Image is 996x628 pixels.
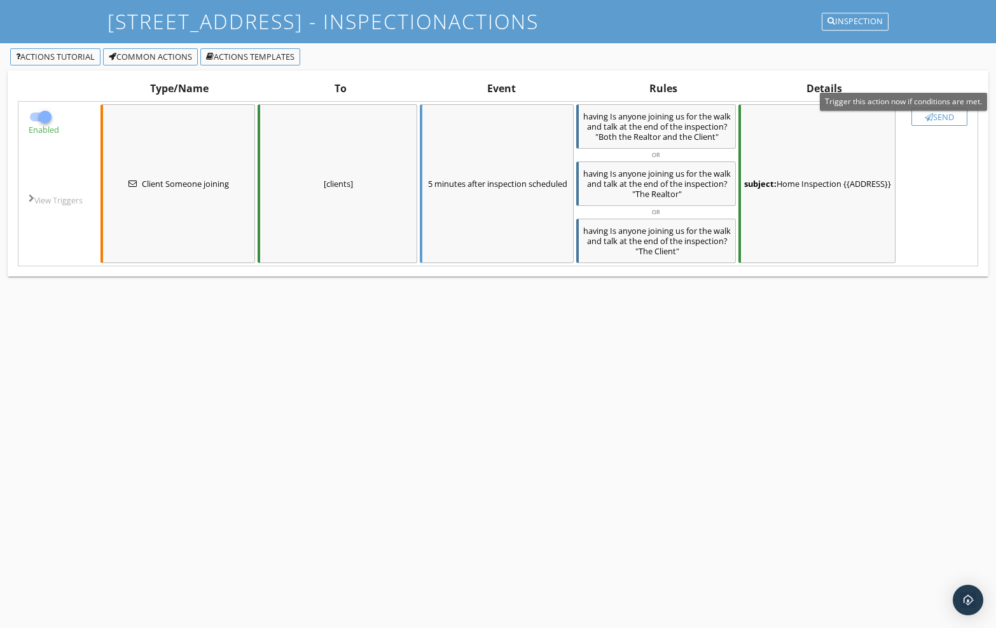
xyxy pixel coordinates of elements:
span: having [583,111,608,122]
span: Is anyone joining us for the walk and talk at the end of the inspection? [587,111,731,132]
span: having [583,225,608,236]
span: "Both the Realtor and the Client" [595,131,719,142]
div: Inspection [827,17,883,26]
div: [clients] [258,104,417,263]
div: OR [576,150,736,160]
span: Client Someone joining [142,179,229,189]
a: Actions Tutorial [10,48,100,66]
h1: [STREET_ADDRESS] - Inspection Actions [107,10,888,32]
span: having [583,168,608,179]
span: Is anyone joining us for the walk and talk at the end of the inspection? [587,168,731,189]
div: Actions Tutorial [16,53,95,62]
span: Enabled [29,124,59,135]
div: Open Intercom Messenger [953,585,983,615]
a: Common Actions [103,48,198,66]
a: Actions Templates [200,48,300,66]
div: Send [917,112,962,122]
button: Send [911,108,967,126]
div: OR [576,207,736,217]
div: 5 minutes after inspection scheduled [420,104,574,263]
div: To [259,81,421,96]
div: Details [744,81,905,96]
span: "The Client" [635,245,679,257]
div: Home Inspection {{ADDRESS}} [738,104,896,263]
div: Actions Templates [206,53,294,62]
div: View Triggers [21,195,95,263]
span: Is anyone joining us for the walk and talk at the end of the inspection? [587,225,731,247]
div: Common Actions [109,53,192,62]
button: Inspection [822,13,889,31]
div: Rules [583,81,744,96]
div: Type/Name [99,81,260,96]
span: "The Realtor" [632,188,682,200]
div: Event [421,81,583,96]
strong: subject: [744,179,777,189]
